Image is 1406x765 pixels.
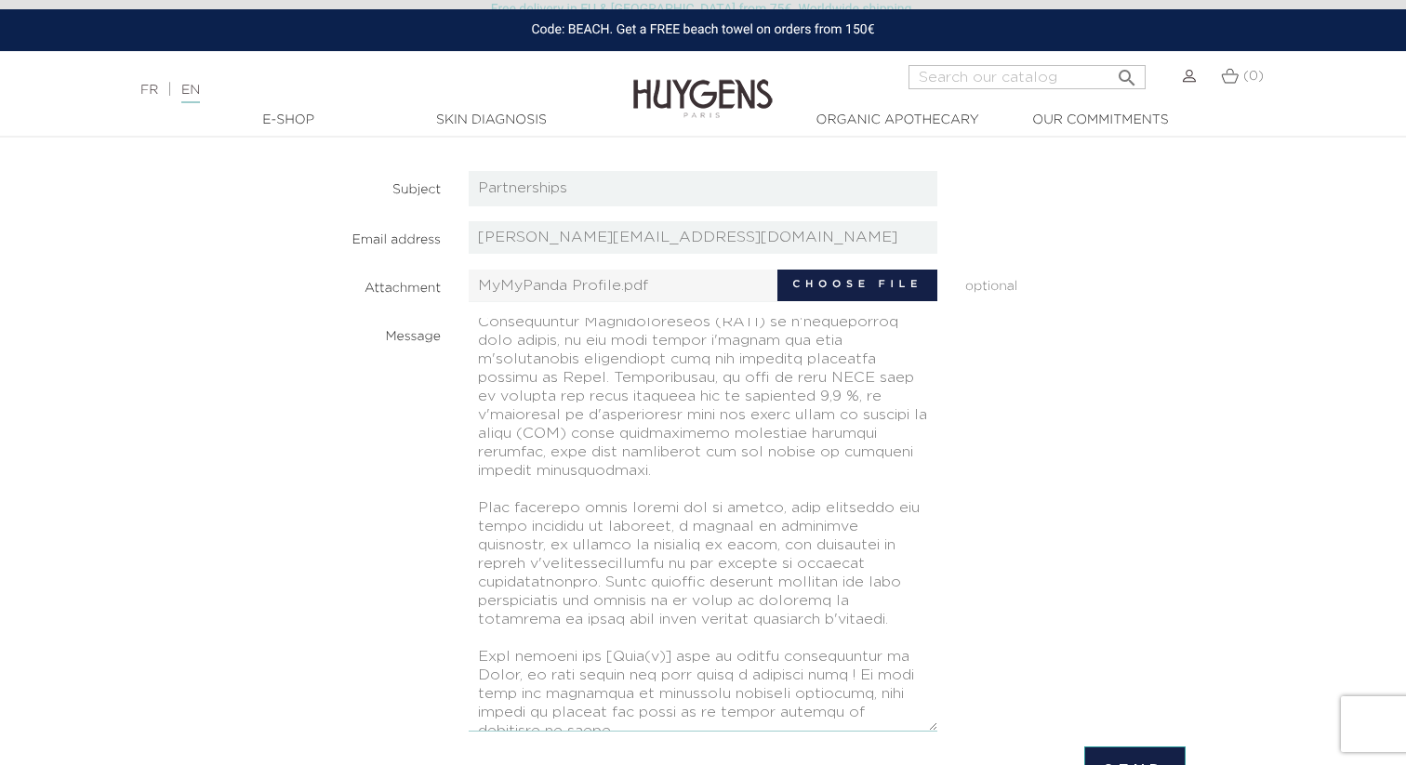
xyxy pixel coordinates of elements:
span: optional [951,270,1200,297]
a: EN [181,84,200,103]
label: Subject [206,171,455,200]
label: Message [206,318,455,347]
a: Skin Diagnosis [398,111,584,130]
button:  [1110,59,1144,85]
a: FR [140,84,158,97]
input: your@email.com [469,221,937,254]
i:  [1116,61,1138,84]
span: (0) [1243,70,1264,83]
label: Email address [206,221,455,250]
a: Organic Apothecary [804,111,990,130]
label: Attachment [206,270,455,298]
a: E-Shop [195,111,381,130]
div: | [131,79,572,101]
a: Our commitments [1007,111,1193,130]
input: Search [909,65,1146,89]
img: Huygens [633,49,773,121]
